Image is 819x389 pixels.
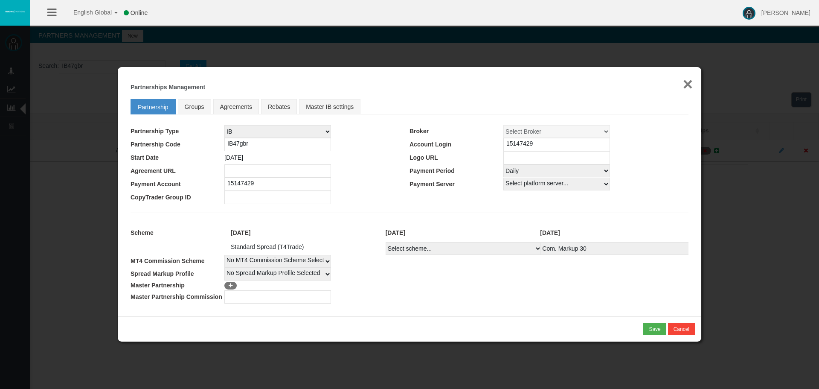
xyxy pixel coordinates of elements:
[131,255,224,268] td: MT4 Commission Scheme
[131,164,224,178] td: Agreement URL
[743,7,755,20] img: user-image
[131,281,224,290] td: Master Partnership
[131,84,205,91] b: Partnerships Management
[668,323,695,335] button: Cancel
[131,290,224,304] td: Master Partnership Commission
[534,228,688,238] div: [DATE]
[409,125,503,138] td: Broker
[131,224,224,242] td: Scheme
[761,9,810,16] span: [PERSON_NAME]
[649,325,660,333] div: Save
[643,323,666,335] button: Save
[224,228,379,238] div: [DATE]
[62,9,112,16] span: English Global
[131,178,224,191] td: Payment Account
[178,99,211,114] a: Groups
[261,99,297,114] a: Rebates
[131,99,176,114] a: Partnership
[409,151,503,164] td: Logo URL
[131,151,224,164] td: Start Date
[213,99,259,114] a: Agreements
[131,125,224,138] td: Partnership Type
[185,103,204,110] span: Groups
[131,191,224,204] td: CopyTrader Group ID
[131,268,224,281] td: Spread Markup Profile
[4,10,26,13] img: logo.svg
[379,228,534,238] div: [DATE]
[224,154,243,161] span: [DATE]
[231,243,304,250] span: Standard Spread (T4Trade)
[683,76,693,93] button: ×
[409,138,503,151] td: Account Login
[131,9,148,16] span: Online
[409,164,503,178] td: Payment Period
[299,99,360,114] a: Master IB settings
[131,138,224,151] td: Partnership Code
[409,178,503,191] td: Payment Server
